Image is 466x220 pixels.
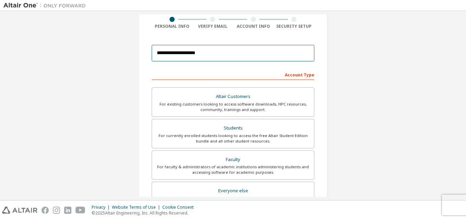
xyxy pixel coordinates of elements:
img: altair_logo.svg [2,207,37,214]
div: Everyone else [156,186,310,196]
div: For individuals, businesses and everyone else looking to try Altair software and explore our prod... [156,196,310,207]
div: For faculty & administrators of academic institutions administering students and accessing softwa... [156,164,310,175]
p: © 2025 Altair Engineering, Inc. All Rights Reserved. [92,210,198,216]
div: Altair Customers [156,92,310,101]
div: Cookie Consent [162,205,198,210]
img: linkedin.svg [64,207,71,214]
img: Altair One [3,2,89,9]
div: Privacy [92,205,112,210]
div: Personal Info [152,24,193,29]
div: For existing customers looking to access software downloads, HPC resources, community, trainings ... [156,101,310,112]
img: facebook.svg [42,207,49,214]
img: instagram.svg [53,207,60,214]
div: Website Terms of Use [112,205,162,210]
div: Security Setup [274,24,315,29]
div: Verify Email [193,24,233,29]
div: Account Type [152,69,314,80]
div: Students [156,123,310,133]
div: Account Info [233,24,274,29]
img: youtube.svg [75,207,85,214]
div: Faculty [156,155,310,164]
div: For currently enrolled students looking to access the free Altair Student Edition bundle and all ... [156,133,310,144]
